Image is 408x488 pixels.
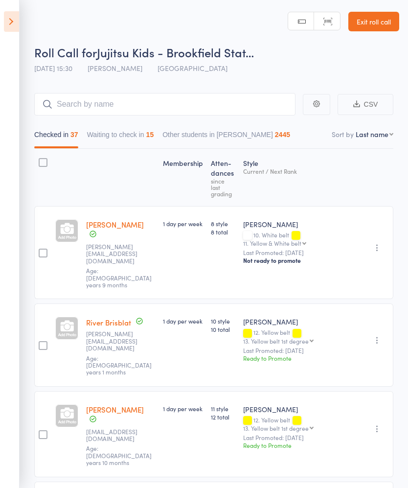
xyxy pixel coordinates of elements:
div: Current / Next Rank [243,168,354,174]
a: [PERSON_NAME] [86,219,144,230]
div: Ready to Promote [243,441,354,449]
button: Checked in37 [34,126,78,148]
div: 13. Yellow belt 1st degree [243,338,309,344]
div: 1 day per week [163,317,203,325]
span: 11 style [211,404,235,413]
small: annacoombes@hotmail.com [86,428,150,442]
div: 1 day per week [163,404,203,413]
span: [DATE] 15:30 [34,63,72,73]
span: 10 style [211,317,235,325]
small: hannah.galt@gmail.com [86,330,150,351]
div: Atten­dances [207,153,239,202]
span: [PERSON_NAME] [88,63,142,73]
a: Exit roll call [348,12,399,31]
span: Age: [DEMOGRAPHIC_DATA] years 1 months [86,354,152,376]
div: 13. Yellow belt 1st degree [243,425,309,431]
div: 1 day per week [163,219,203,228]
div: 10. White belt [243,232,354,246]
a: [PERSON_NAME] [86,404,144,415]
div: 15 [146,131,154,139]
label: Sort by [332,129,354,139]
button: Other students in [PERSON_NAME]2445 [162,126,290,148]
div: 12. Yellow belt [243,417,354,431]
span: Age: [DEMOGRAPHIC_DATA] years 9 months [86,266,152,289]
input: Search by name [34,93,295,116]
div: Not ready to promote [243,256,354,264]
div: Ready to Promote [243,354,354,362]
a: River Brisblat [86,317,131,327]
small: charmaine.bhot@gmail.com [86,243,150,264]
span: Roll Call for [34,44,97,60]
div: [PERSON_NAME] [243,219,354,229]
div: 11. Yellow & White belt [243,240,301,246]
div: Style [239,153,358,202]
span: Jujitsu Kids - Brookfield Stat… [97,44,254,60]
span: 10 total [211,325,235,333]
div: [PERSON_NAME] [243,404,354,414]
div: 12. Yellow belt [243,329,354,344]
button: Waiting to check in15 [87,126,154,148]
span: 12 total [211,413,235,421]
div: [PERSON_NAME] [243,317,354,326]
span: 8 style [211,219,235,228]
div: Membership [159,153,207,202]
div: 37 [70,131,78,139]
div: since last grading [211,178,235,197]
button: CSV [338,94,393,115]
small: Last Promoted: [DATE] [243,434,354,441]
span: 8 total [211,228,235,236]
span: Age: [DEMOGRAPHIC_DATA] years 10 months [86,444,152,466]
small: Last Promoted: [DATE] [243,249,354,256]
div: Last name [356,129,388,139]
small: Last Promoted: [DATE] [243,347,354,354]
span: [GEOGRAPHIC_DATA] [158,63,227,73]
div: 2445 [275,131,290,139]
